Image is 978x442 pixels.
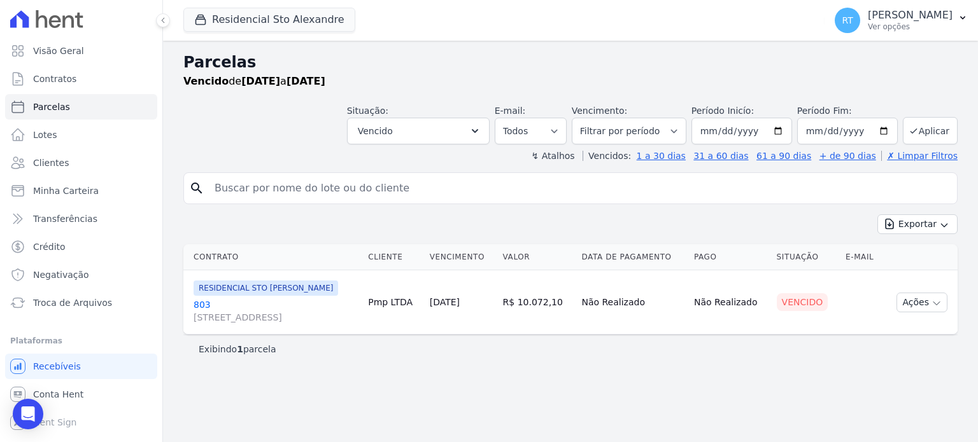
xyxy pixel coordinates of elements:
a: Minha Carteira [5,178,157,204]
strong: [DATE] [241,75,280,87]
th: E-mail [840,244,884,270]
span: [STREET_ADDRESS] [194,311,358,324]
div: Vencido [777,293,828,311]
th: Data de Pagamento [576,244,689,270]
a: Contratos [5,66,157,92]
button: Residencial Sto Alexandre [183,8,355,32]
span: Visão Geral [33,45,84,57]
label: Período Inicío: [691,106,754,116]
p: de a [183,74,325,89]
span: RT [842,16,853,25]
th: Situação [772,244,840,270]
button: Vencido [347,118,490,144]
a: Crédito [5,234,157,259]
a: Conta Hent [5,382,157,407]
span: RESIDENCIAL STO [PERSON_NAME] [194,280,338,296]
span: Minha Carteira [33,184,99,197]
button: Ações [896,293,947,312]
td: R$ 10.072,10 [498,270,577,335]
span: Parcelas [33,100,70,113]
th: Pago [689,244,772,270]
a: Transferências [5,206,157,231]
i: search [189,181,204,196]
span: Conta Hent [33,388,83,401]
span: Vencido [358,123,393,139]
button: RT [PERSON_NAME] Ver opções [825,3,978,38]
div: Plataformas [10,333,152,349]
td: Não Realizado [576,270,689,335]
th: Valor [498,244,577,270]
span: Troca de Arquivos [33,296,112,309]
label: Período Fim: [797,104,898,118]
span: Crédito [33,240,66,253]
a: 803[STREET_ADDRESS] [194,298,358,324]
label: E-mail: [495,106,526,116]
a: [DATE] [430,297,460,307]
strong: Vencido [183,75,229,87]
td: Não Realizado [689,270,772,335]
button: Aplicar [903,117,958,144]
p: Ver opções [868,22,953,32]
a: Parcelas [5,94,157,120]
input: Buscar por nome do lote ou do cliente [207,176,952,201]
h2: Parcelas [183,51,958,74]
span: Transferências [33,212,97,225]
span: Negativação [33,268,89,281]
th: Contrato [183,244,363,270]
a: Recebíveis [5,354,157,379]
th: Cliente [363,244,424,270]
label: ↯ Atalhos [531,151,574,161]
p: [PERSON_NAME] [868,9,953,22]
a: 1 a 30 dias [637,151,686,161]
div: Open Intercom Messenger [13,399,43,429]
p: Exibindo parcela [199,343,276,356]
span: Clientes [33,156,69,169]
span: Lotes [33,128,57,141]
label: Vencimento: [572,106,627,116]
b: 1 [237,344,243,354]
label: Situação: [347,106,388,116]
a: Clientes [5,150,157,176]
a: 61 a 90 dias [756,151,811,161]
a: + de 90 dias [819,151,876,161]
label: Vencidos: [583,151,631,161]
button: Exportar [877,214,958,234]
span: Contratos [33,73,76,85]
a: 31 a 60 dias [693,151,748,161]
strong: [DATE] [287,75,325,87]
a: Visão Geral [5,38,157,64]
a: Lotes [5,122,157,148]
a: Negativação [5,262,157,287]
a: ✗ Limpar Filtros [881,151,958,161]
span: Recebíveis [33,360,81,373]
a: Troca de Arquivos [5,290,157,315]
td: Pmp LTDA [363,270,424,335]
th: Vencimento [425,244,498,270]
